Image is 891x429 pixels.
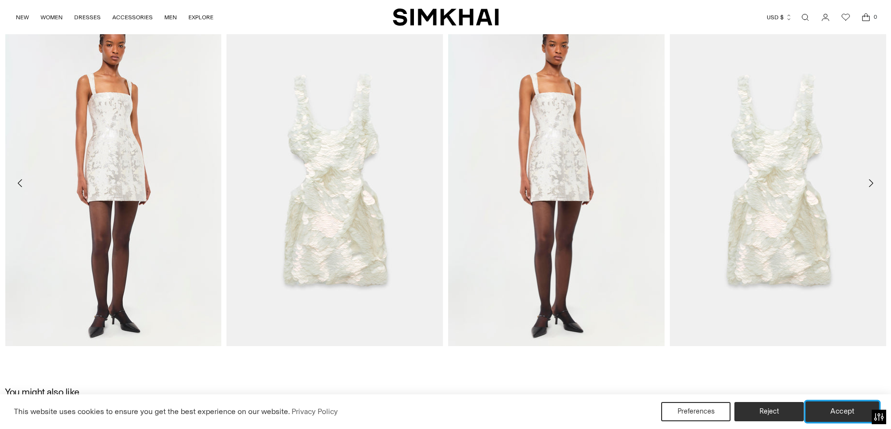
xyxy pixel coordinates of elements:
a: NEW [16,7,29,28]
a: MEN [164,7,177,28]
img: Lydia Dress [5,21,222,346]
a: Open cart modal [856,8,876,27]
img: Emilie Sequin Mini Dress [669,21,886,346]
img: Lydia Dress [448,21,665,346]
img: Emilie Sequin Mini Dress [226,21,443,346]
h2: You might also like [5,387,80,397]
button: Move to next carousel slide [860,173,881,194]
span: 0 [871,13,879,21]
a: WOMEN [40,7,63,28]
a: Privacy Policy (opens in a new tab) [290,404,339,419]
button: Accept [806,402,879,422]
iframe: Sign Up via Text for Offers [8,392,97,421]
a: ACCESSORIES [112,7,153,28]
a: SIMKHAI [393,8,499,27]
button: USD $ [767,7,792,28]
a: Wishlist [836,8,855,27]
button: Preferences [661,402,731,421]
a: DRESSES [74,7,101,28]
a: EXPLORE [188,7,213,28]
span: This website uses cookies to ensure you get the best experience on our website. [14,407,290,416]
a: Go to the account page [816,8,835,27]
a: Open search modal [796,8,815,27]
button: Move to previous carousel slide [10,173,31,194]
button: Reject [734,402,804,421]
